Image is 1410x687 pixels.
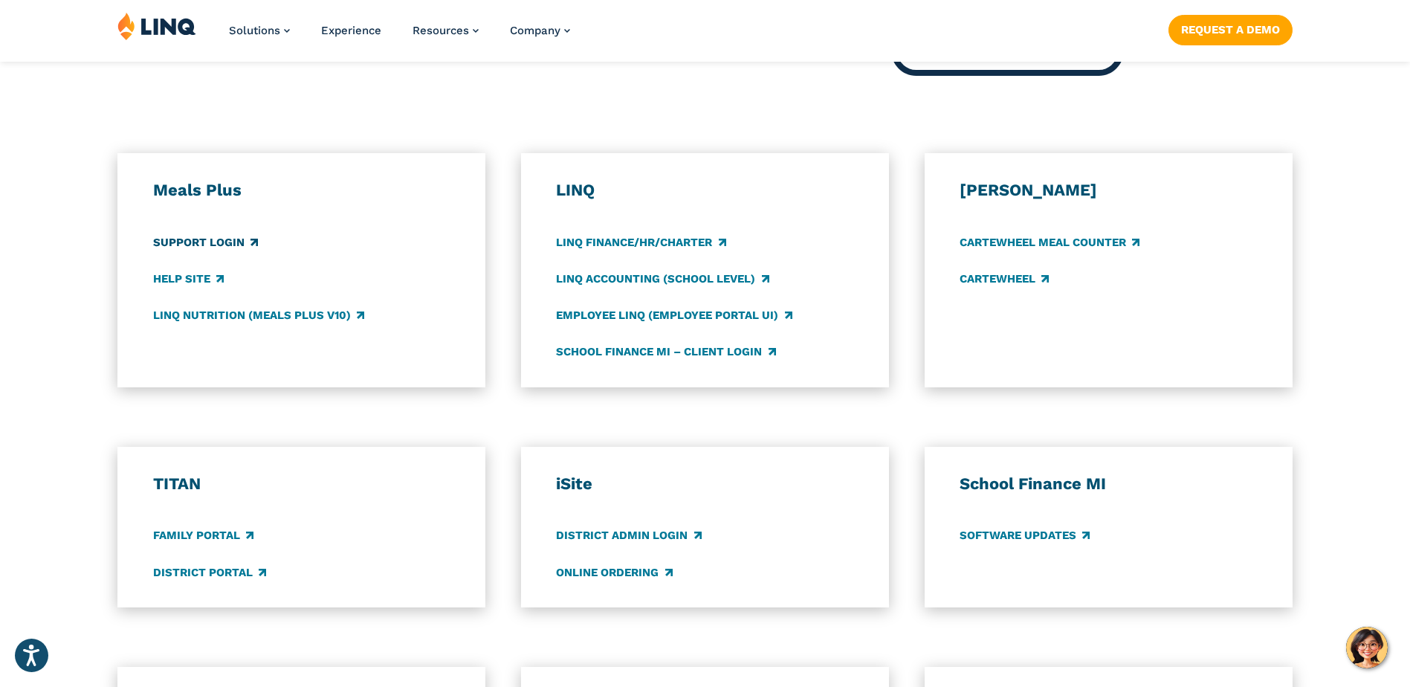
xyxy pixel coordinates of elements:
[1168,15,1293,45] a: Request a Demo
[960,474,1257,494] h3: School Finance MI
[229,24,280,37] span: Solutions
[229,24,290,37] a: Solutions
[556,307,792,323] a: Employee LINQ (Employee Portal UI)
[413,24,469,37] span: Resources
[556,271,769,287] a: LINQ Accounting (school level)
[153,564,266,581] a: District Portal
[1346,627,1388,668] button: Hello, have a question? Let’s chat.
[153,180,450,201] h3: Meals Plus
[960,271,1049,287] a: CARTEWHEEL
[556,564,672,581] a: Online Ordering
[960,180,1257,201] h3: [PERSON_NAME]
[1168,12,1293,45] nav: Button Navigation
[153,307,364,323] a: LINQ Nutrition (Meals Plus v10)
[510,24,560,37] span: Company
[153,474,450,494] h3: TITAN
[510,24,570,37] a: Company
[153,528,253,544] a: Family Portal
[556,343,775,360] a: School Finance MI – Client Login
[117,12,196,40] img: LINQ | K‑12 Software
[153,271,224,287] a: Help Site
[321,24,381,37] a: Experience
[556,180,853,201] h3: LINQ
[413,24,479,37] a: Resources
[960,528,1090,544] a: Software Updates
[960,234,1139,251] a: CARTEWHEEL Meal Counter
[153,234,258,251] a: Support Login
[229,12,570,61] nav: Primary Navigation
[556,234,725,251] a: LINQ Finance/HR/Charter
[556,528,701,544] a: District Admin Login
[556,474,853,494] h3: iSite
